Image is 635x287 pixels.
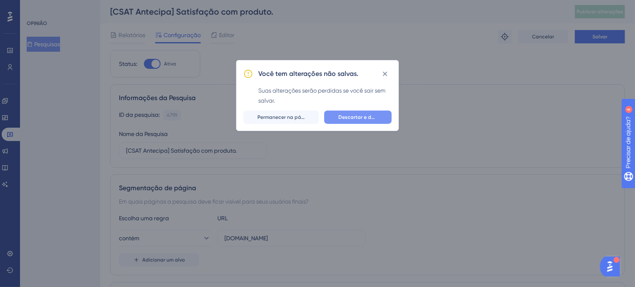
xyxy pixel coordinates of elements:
[258,87,386,104] font: Suas alterações serão perdidas se você sair sem salvar.
[257,114,312,120] font: Permanecer na página
[338,114,383,120] font: Descartar e deixar
[20,4,72,10] font: Precisar de ajuda?
[600,254,625,279] iframe: Iniciador do Assistente de IA do UserGuiding
[78,5,80,10] font: 4
[258,70,358,78] font: Você tem alterações não salvas.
